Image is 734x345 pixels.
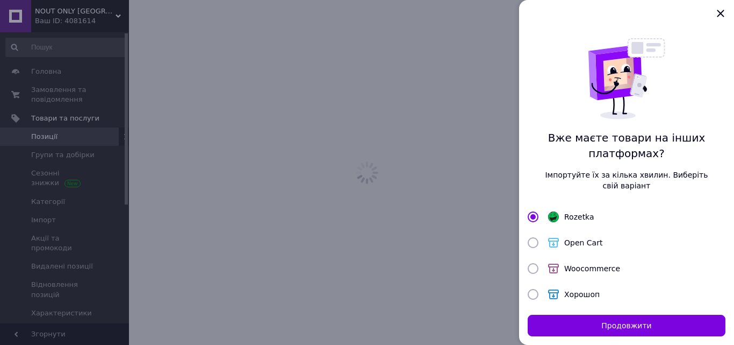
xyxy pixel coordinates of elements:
[564,290,600,299] span: Хорошоп
[564,213,594,221] span: Rozetka
[711,4,730,23] button: Закрыть
[545,130,708,161] span: Вже маєте товари на інших платформах?
[528,315,725,336] button: Продовжити
[564,264,620,273] span: Woocommerce
[564,238,602,247] span: Open Cart
[545,170,708,191] span: Імпортуйте їх за кілька хвилин. Виберіть свій варіант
